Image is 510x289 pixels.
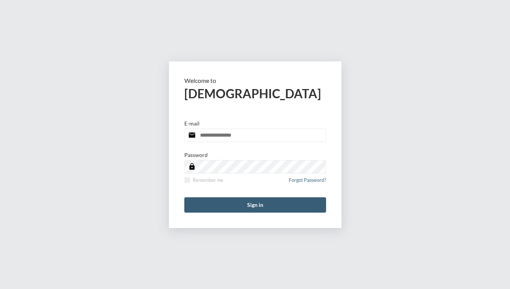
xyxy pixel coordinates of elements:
p: Password [184,152,208,158]
p: E-mail [184,120,200,127]
a: Forgot Password? [289,177,326,188]
button: Sign in [184,197,326,213]
h2: [DEMOGRAPHIC_DATA] [184,86,326,101]
label: Remember me [184,177,223,183]
p: Welcome to [184,77,326,84]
